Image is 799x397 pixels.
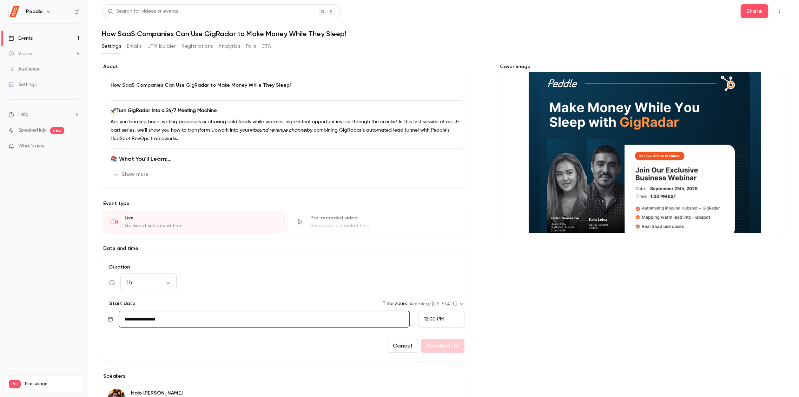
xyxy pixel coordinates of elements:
[102,29,785,38] h1: How SaaS Companies Can Use GigRadar to Make Money While They Sleep!
[111,118,462,143] p: Are you burning hours writing proposals or chasing cold leads while warmer, high-intent opportuni...
[310,214,462,221] div: Pre-recorded video
[8,111,79,118] li: help-dropdown-opener
[410,300,464,307] div: America/[US_STATE]
[102,373,470,380] label: Speakers
[102,41,121,52] button: Settings
[262,41,271,52] button: CTA
[117,108,217,113] strong: Turn GigRadar Into a 24/7 Meeting Machine
[418,311,464,327] div: From
[111,155,462,163] h3: 📚 What You’ll Learn:
[111,169,153,180] button: Show more
[108,264,464,271] label: Duration
[740,4,768,18] button: Share
[71,143,79,150] iframe: Noticeable Trigger
[424,317,444,322] span: 12:00 PM
[102,200,470,207] p: Event type
[8,81,37,88] div: Settings
[498,63,785,70] label: Cover image
[246,41,256,52] button: Polls
[181,41,213,52] button: Registrations
[102,210,285,234] div: LiveGo live at scheduled time
[8,35,33,42] div: Events
[18,127,46,134] a: SpeakerHub
[125,222,276,229] div: Go live at scheduled time
[288,210,470,234] div: Pre-recorded videoStream at scheduled time
[131,390,425,397] p: Italo [PERSON_NAME]
[102,245,470,252] label: Date and time
[111,82,462,89] p: How SaaS Companies Can Use GigRadar to Make Money While They Sleep!
[26,8,43,15] h6: Peddle
[310,222,462,229] div: Stream at scheduled time
[50,127,64,134] span: new
[9,6,20,17] img: Peddle
[387,339,418,353] button: Cancel
[18,111,28,118] span: Help
[108,8,178,15] div: Search for videos or events
[9,380,21,388] span: Pro
[147,41,176,52] button: UTM builder
[383,300,407,307] label: Time zone:
[8,50,33,57] div: Videos
[125,214,276,221] div: Live
[18,143,45,150] span: What's new
[498,63,785,233] section: Cover image
[108,300,136,307] p: Start date
[8,66,40,73] div: Audience
[250,128,307,133] em: inbound revenue channel
[25,381,79,387] span: Plan usage
[102,63,470,70] label: About
[127,41,141,52] button: Emails
[120,279,177,286] div: 1 h
[218,41,240,52] button: Analytics
[111,106,462,115] p: 🚀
